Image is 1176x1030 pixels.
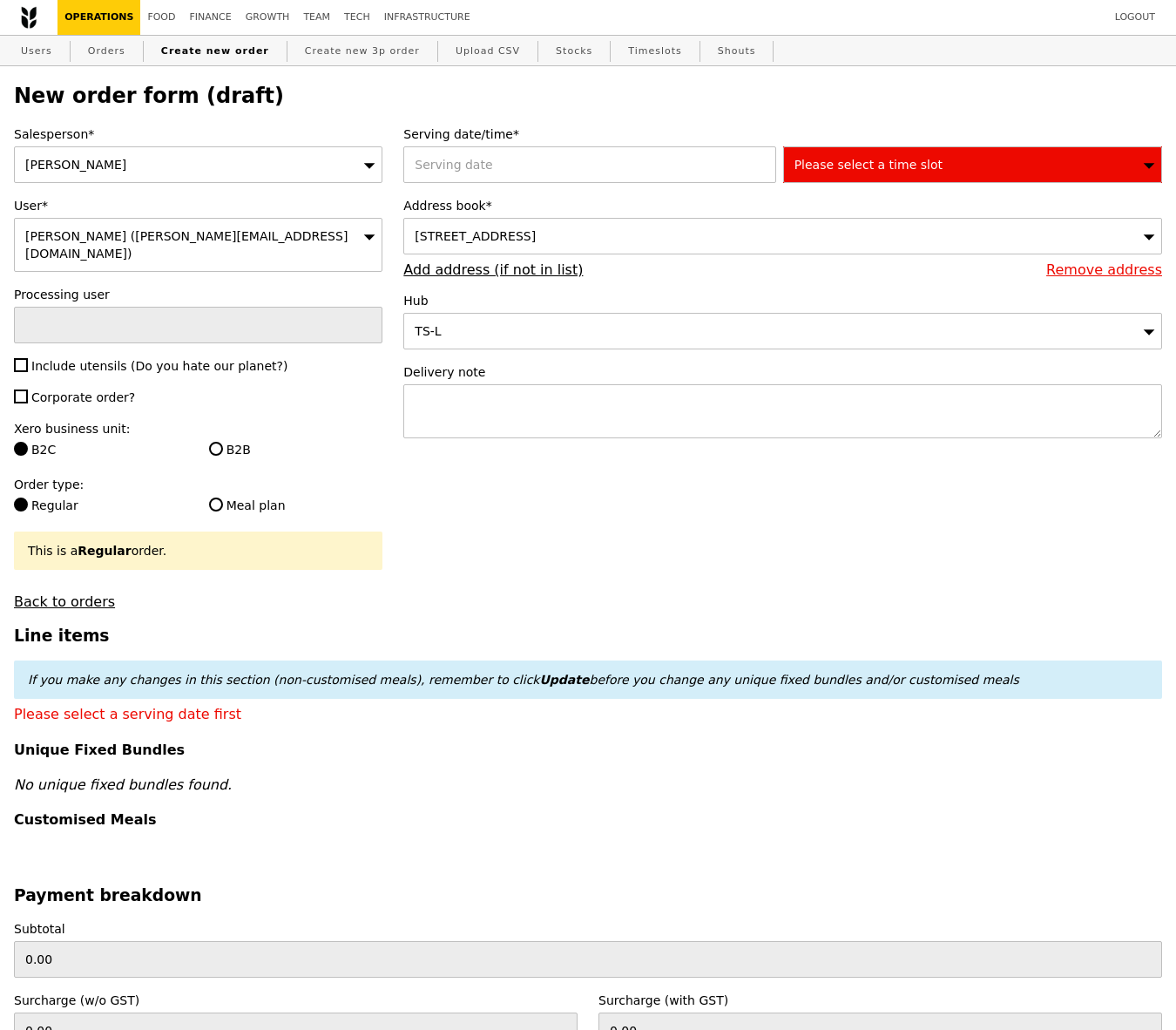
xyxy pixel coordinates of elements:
input: B2C [14,442,28,456]
em: If you make any changes in this section (non-customised meals), remember to click before you chan... [28,673,1019,687]
a: Orders [81,36,132,67]
a: Timeslots [621,36,688,67]
label: Subtotal [14,920,1162,938]
input: Serving date [403,146,775,183]
label: B2C [14,441,188,458]
div: This is a order. [28,542,368,559]
span: [STREET_ADDRESS] [415,229,536,243]
span: Please select a serving date first [14,706,241,722]
h4: Unique Fixed Bundles [14,742,1162,758]
a: Create new 3p order [298,36,427,67]
a: Add address (if not in list) [403,261,583,278]
label: Serving date/time* [403,125,1162,143]
input: Corporate order? [14,390,28,403]
input: B2B [209,442,223,456]
span: [PERSON_NAME] ([PERSON_NAME][EMAIL_ADDRESS][DOMAIN_NAME]) [25,229,348,261]
label: Xero business unit: [14,420,382,437]
label: Salesperson* [14,125,382,143]
h4: Customised Meals [14,811,1162,828]
h3: Payment breakdown [14,886,1162,905]
span: Include utensils (Do you hate our planet?) [31,359,287,373]
label: B2B [209,441,383,458]
em: No unique fixed bundles found. [14,776,232,793]
a: Shouts [711,36,763,67]
label: User* [14,197,382,214]
a: Users [14,36,59,67]
b: Update [539,673,589,687]
span: [PERSON_NAME] [25,158,126,172]
span: TS-L [415,324,441,338]
label: Processing user [14,286,382,303]
a: Remove address [1046,261,1162,278]
h2: New order form (draft) [14,84,1162,108]
img: Grain logo [21,6,37,29]
input: Meal plan [209,498,223,512]
label: Hub [403,292,1162,309]
a: Back to orders [14,593,115,610]
h3: Line items [14,627,1162,645]
label: Delivery note [403,363,1162,381]
label: Surcharge (w/o GST) [14,992,578,1009]
label: Regular [14,497,188,514]
label: Surcharge (with GST) [598,992,1162,1009]
label: Meal plan [209,497,383,514]
span: Corporate order? [31,390,135,404]
input: Regular [14,498,28,512]
a: Upload CSV [449,36,527,67]
label: Order type: [14,476,382,493]
input: Include utensils (Do you hate our planet?) [14,358,28,372]
span: Please select a time slot [794,158,943,172]
a: Stocks [549,36,599,67]
b: Regular [78,544,131,558]
label: Address book* [403,197,1162,214]
a: Create new order [154,36,276,67]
